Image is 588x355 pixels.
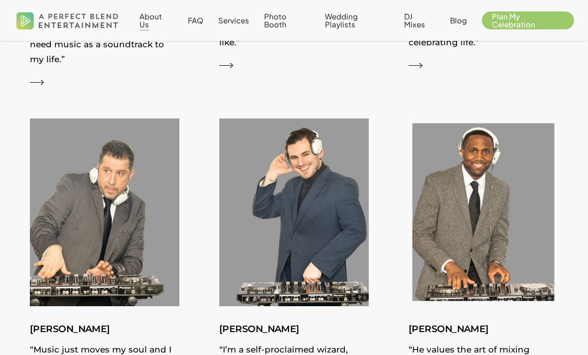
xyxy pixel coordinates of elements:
a: Services [218,16,249,24]
a: Photo Booth [264,12,310,28]
a: DJ Mixes [404,12,435,28]
a: Plan My Celebration [482,12,574,28]
h3: [PERSON_NAME] [30,321,179,337]
h3: [PERSON_NAME] [219,321,369,337]
span: FAQ [188,15,203,25]
span: Wedding Playlists [325,11,358,29]
span: Blog [450,15,467,25]
span: Plan My Celebration [492,11,535,29]
a: About Us [140,12,173,28]
span: About Us [140,11,162,29]
a: Blog [450,16,467,24]
p: “Silence is odd to me. I always need music as a soundtrack to my life.” [30,22,179,72]
a: Wedding Playlists [325,12,389,28]
h3: [PERSON_NAME] [409,321,558,337]
span: DJ Mixes [404,11,425,29]
span: Photo Booth [264,11,287,29]
img: A Perfect Blend Entertainment [14,4,121,37]
a: FAQ [188,16,203,24]
span: Services [218,15,249,25]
